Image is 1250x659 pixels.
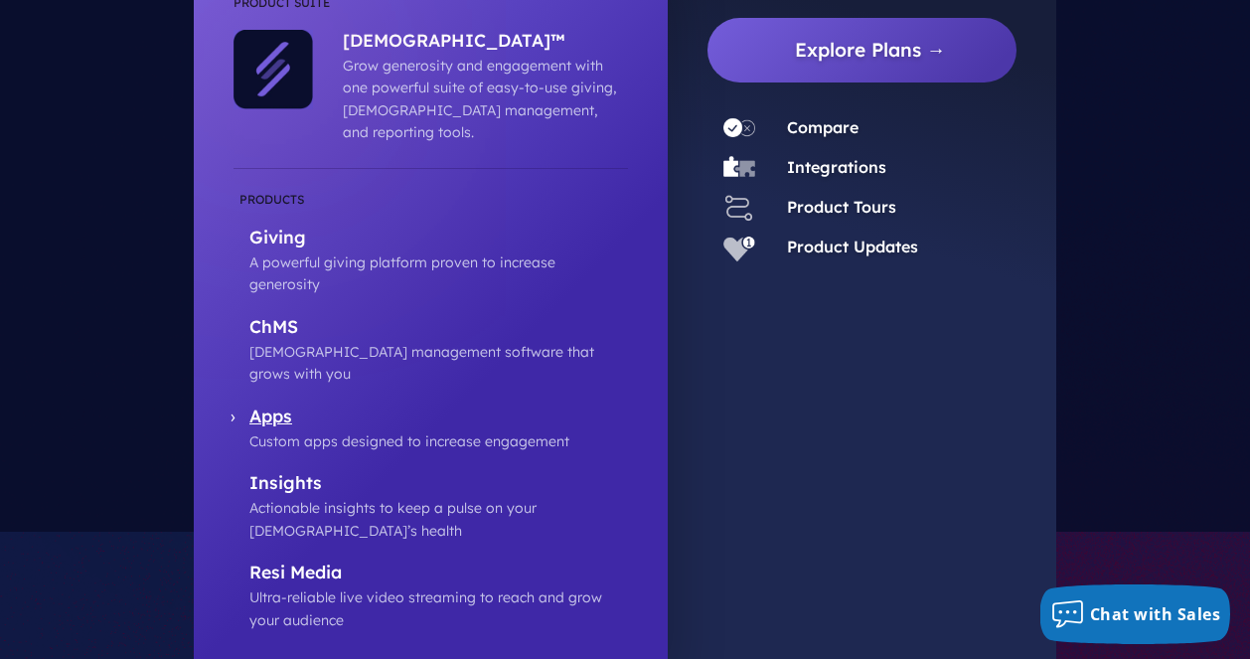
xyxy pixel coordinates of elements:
[249,430,628,452] p: Custom apps designed to increase engagement
[723,232,755,263] img: Product Updates - Icon
[234,406,628,453] a: Apps Custom apps designed to increase engagement
[1040,584,1231,644] button: Chat with Sales
[707,232,771,263] a: Product Updates - Icon
[723,112,755,144] img: Compare - Icon
[723,192,755,224] img: Product Tours - Icon
[707,152,771,184] a: Integrations - Icon
[249,472,628,497] p: Insights
[787,157,886,177] a: Integrations
[234,562,628,631] a: Resi Media Ultra-reliable live video streaming to reach and grow your audience
[249,316,628,341] p: ChMS
[1090,603,1221,625] span: Chat with Sales
[234,30,313,109] img: ChurchStaq™ - Icon
[249,341,628,386] p: [DEMOGRAPHIC_DATA] management software that grows with you
[707,192,771,224] a: Product Tours - Icon
[234,189,628,296] a: Giving A powerful giving platform proven to increase generosity
[343,30,618,55] p: [DEMOGRAPHIC_DATA]™
[249,227,628,251] p: Giving
[313,30,618,144] a: [DEMOGRAPHIC_DATA]™ Grow generosity and engagement with one powerful suite of easy-to-use giving,...
[249,251,628,296] p: A powerful giving platform proven to increase generosity
[787,197,896,217] a: Product Tours
[234,316,628,386] a: ChMS [DEMOGRAPHIC_DATA] management software that grows with you
[787,117,859,137] a: Compare
[249,406,628,430] p: Apps
[723,18,1016,82] a: Explore Plans →
[249,497,628,542] p: Actionable insights to keep a pulse on your [DEMOGRAPHIC_DATA]’s health
[343,55,618,144] p: Grow generosity and engagement with one powerful suite of easy-to-use giving, [DEMOGRAPHIC_DATA] ...
[707,112,771,144] a: Compare - Icon
[249,586,628,631] p: Ultra-reliable live video streaming to reach and grow your audience
[234,472,628,542] a: Insights Actionable insights to keep a pulse on your [DEMOGRAPHIC_DATA]’s health
[249,562,628,586] p: Resi Media
[723,152,755,184] img: Integrations - Icon
[787,237,918,256] a: Product Updates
